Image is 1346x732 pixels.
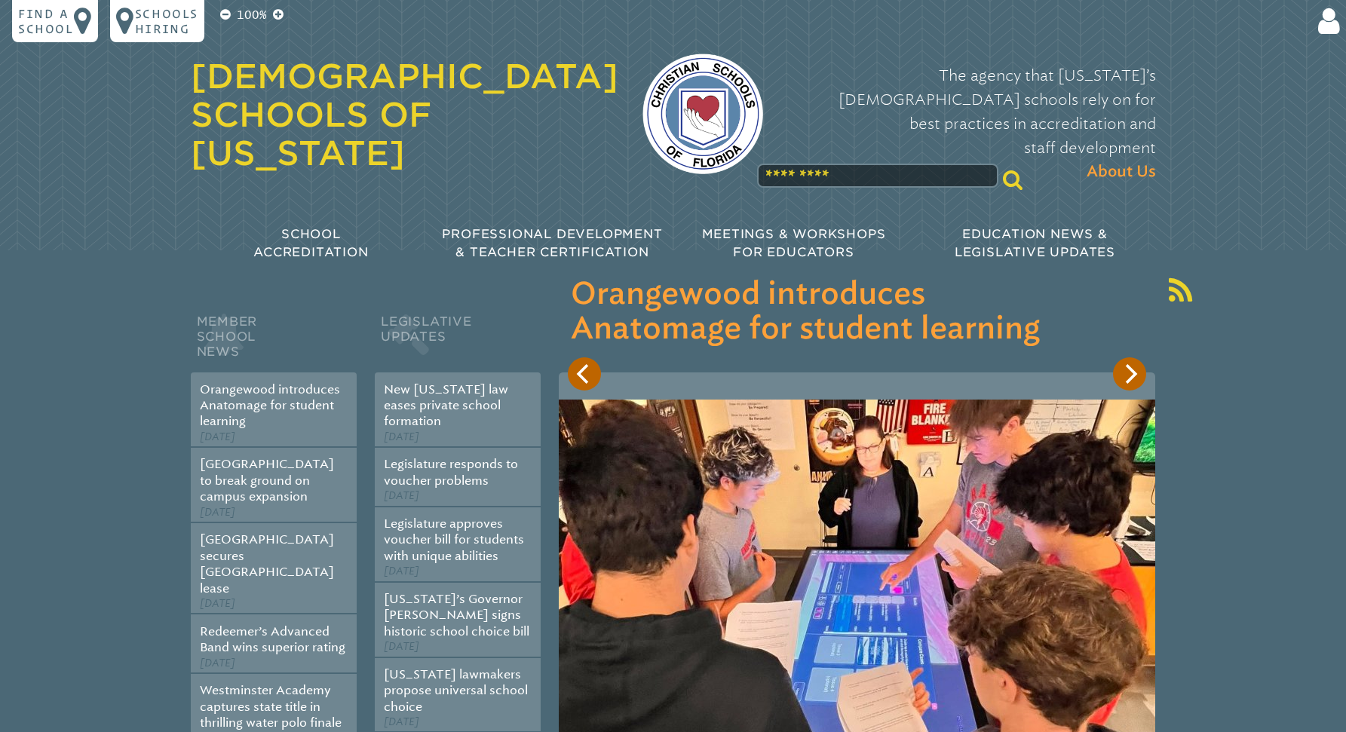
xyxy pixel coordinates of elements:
a: [GEOGRAPHIC_DATA] to break ground on campus expansion [200,457,334,504]
p: Find a school [18,6,74,36]
a: Legislature approves voucher bill for students with unique abilities [384,516,524,563]
a: [GEOGRAPHIC_DATA] secures [GEOGRAPHIC_DATA] lease [200,532,334,595]
button: Previous [568,357,601,391]
span: About Us [1087,160,1156,184]
a: Legislature responds to voucher problems [384,457,518,487]
a: Redeemer’s Advanced Band wins superior rating [200,624,345,654]
span: [DATE] [200,430,235,443]
span: School Accreditation [253,227,368,259]
span: [DATE] [384,715,419,728]
span: [DATE] [384,489,419,502]
span: [DATE] [384,565,419,577]
img: csf-logo-web-colors.png [642,54,763,174]
a: [DEMOGRAPHIC_DATA] Schools of [US_STATE] [191,57,618,173]
a: [US_STATE]’s Governor [PERSON_NAME] signs historic school choice bill [384,592,529,639]
h2: Legislative Updates [375,311,541,372]
span: Education News & Legislative Updates [955,227,1115,259]
span: [DATE] [384,640,419,653]
h3: Orangewood introduces Anatomage for student learning [571,277,1143,347]
span: [DATE] [200,597,235,610]
p: Schools Hiring [135,6,198,36]
p: The agency that [US_STATE]’s [DEMOGRAPHIC_DATA] schools rely on for best practices in accreditati... [787,63,1156,184]
button: Next [1113,357,1146,391]
a: Westminster Academy captures state title in thrilling water polo finale [200,683,342,730]
span: Meetings & Workshops for Educators [702,227,886,259]
h2: Member School News [191,311,357,372]
a: Orangewood introduces Anatomage for student learning [200,382,340,429]
span: [DATE] [200,506,235,519]
span: [DATE] [384,430,419,443]
a: New [US_STATE] law eases private school formation [384,382,508,429]
span: [DATE] [200,657,235,669]
p: 100% [234,6,270,24]
span: Professional Development & Teacher Certification [442,227,662,259]
a: [US_STATE] lawmakers propose universal school choice [384,667,528,714]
